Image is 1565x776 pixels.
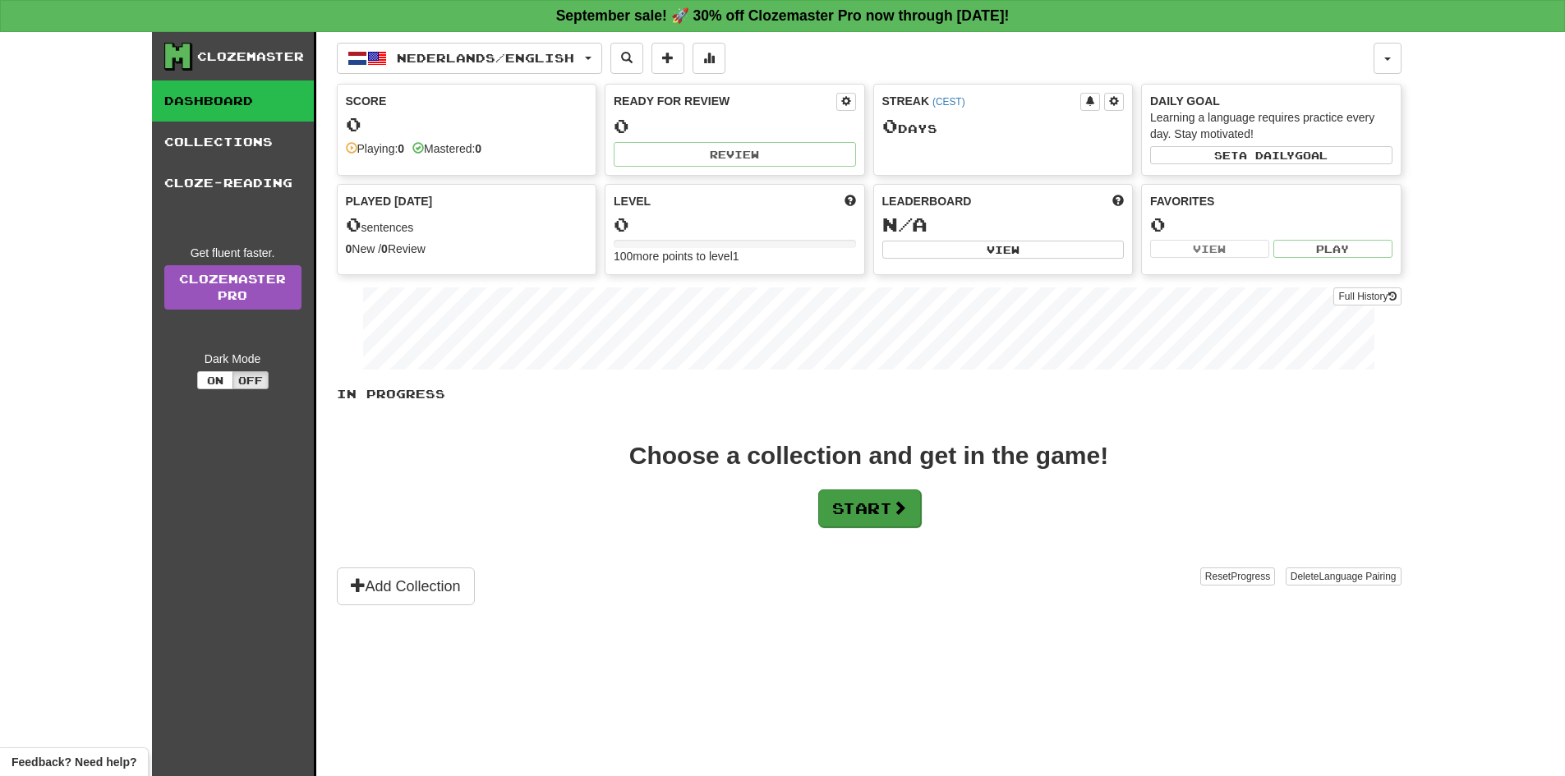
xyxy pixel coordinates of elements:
span: Leaderboard [882,193,972,209]
span: Open feedback widget [12,754,136,770]
span: Played [DATE] [346,193,433,209]
button: Review [614,142,856,167]
button: Start [818,489,921,527]
span: Level [614,193,651,209]
button: Add sentence to collection [651,43,684,74]
button: Add Collection [337,567,475,605]
button: Off [232,371,269,389]
strong: 0 [381,242,388,255]
div: Mastered: [412,140,481,157]
div: Learning a language requires practice every day. Stay motivated! [1150,109,1392,142]
div: Streak [882,93,1081,109]
span: Language Pairing [1319,571,1396,582]
strong: 0 [346,242,352,255]
div: 0 [346,114,588,135]
div: Playing: [346,140,405,157]
button: View [882,241,1125,259]
button: Nederlands/English [337,43,602,74]
div: Daily Goal [1150,93,1392,109]
div: Dark Mode [164,351,301,367]
div: Ready for Review [614,93,836,109]
strong: 0 [398,142,404,155]
strong: 0 [475,142,481,155]
a: ClozemasterPro [164,265,301,310]
div: Get fluent faster. [164,245,301,261]
div: Clozemaster [197,48,304,65]
span: 0 [346,213,361,236]
div: Day s [882,116,1125,137]
span: 0 [882,114,898,137]
div: 0 [614,214,856,235]
button: On [197,371,233,389]
button: More stats [693,43,725,74]
strong: September sale! 🚀 30% off Clozemaster Pro now through [DATE]! [556,7,1010,24]
span: Progress [1231,571,1270,582]
span: This week in points, UTC [1112,193,1124,209]
button: Full History [1333,287,1401,305]
button: Search sentences [610,43,643,74]
button: Play [1273,240,1392,258]
a: Dashboard [152,80,314,122]
button: DeleteLanguage Pairing [1286,567,1402,585]
a: Collections [152,122,314,163]
a: Cloze-Reading [152,163,314,204]
div: New / Review [346,241,588,257]
span: Score more points to level up [845,193,856,209]
p: In Progress [337,386,1402,402]
a: (CEST) [932,96,965,108]
button: Seta dailygoal [1150,146,1392,164]
div: 0 [1150,214,1392,235]
button: View [1150,240,1269,258]
div: Favorites [1150,193,1392,209]
button: ResetProgress [1200,567,1275,585]
div: Score [346,93,588,109]
div: Choose a collection and get in the game! [629,443,1108,468]
span: N/A [882,213,927,236]
div: 100 more points to level 1 [614,248,856,264]
div: 0 [614,116,856,136]
div: sentences [346,214,588,236]
span: Nederlands / English [397,51,574,65]
span: a daily [1239,149,1295,161]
